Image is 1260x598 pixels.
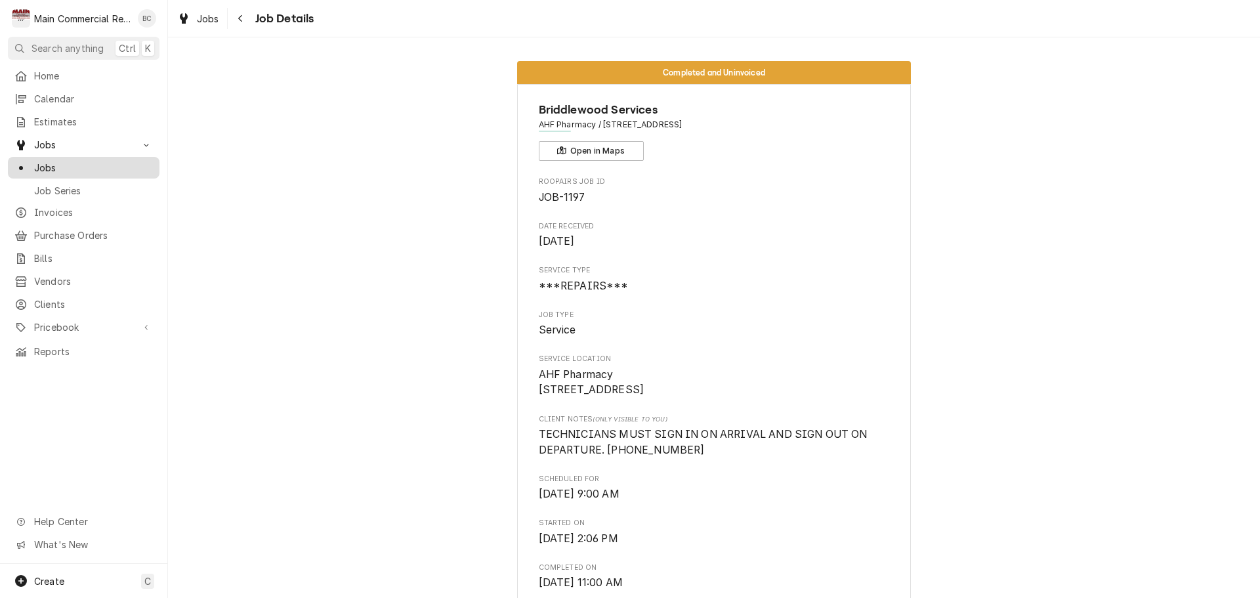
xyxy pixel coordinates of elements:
span: Service Location [539,367,890,398]
a: Jobs [172,8,224,30]
a: Invoices [8,202,159,223]
a: Clients [8,293,159,315]
div: BC [138,9,156,28]
div: Completed On [539,563,890,591]
a: Vendors [8,270,159,292]
span: Vendors [34,274,153,288]
span: Name [539,101,890,119]
a: Go to Help Center [8,511,159,532]
div: Roopairs Job ID [539,177,890,205]
span: Address [539,119,890,131]
span: AHF Pharmacy [STREET_ADDRESS] [539,368,644,396]
button: Open in Maps [539,141,644,161]
div: Service Type [539,265,890,293]
a: Bills [8,247,159,269]
span: Client Notes [539,414,890,425]
div: Status [517,61,911,84]
span: TECHNICIANS MUST SIGN IN ON ARRIVAL AND SIGN OUT ON DEPARTURE. [PHONE_NUMBER] [539,428,870,456]
span: Jobs [34,161,153,175]
button: Search anythingCtrlK [8,37,159,60]
a: Calendar [8,88,159,110]
span: Service Type [539,278,890,294]
span: Jobs [197,12,219,26]
a: Home [8,65,159,87]
span: Date Received [539,221,890,232]
span: Home [34,69,153,83]
div: Scheduled For [539,474,890,502]
span: Create [34,576,64,587]
span: Service Location [539,354,890,364]
span: Jobs [34,138,133,152]
span: Pricebook [34,320,133,334]
span: Started On [539,518,890,528]
span: [DATE] 2:06 PM [539,532,618,545]
span: Service [539,324,576,336]
span: [DATE] [539,235,575,247]
a: Job Series [8,180,159,202]
span: Calendar [34,92,153,106]
span: What's New [34,538,152,551]
div: Started On [539,518,890,546]
span: [object Object] [539,427,890,458]
div: Bookkeeper Main Commercial's Avatar [138,9,156,28]
span: Scheduled For [539,486,890,502]
span: Service Type [539,265,890,276]
a: Go to Jobs [8,134,159,156]
a: Estimates [8,111,159,133]
span: C [144,574,151,588]
span: K [145,41,151,55]
button: Navigate back [230,8,251,29]
span: Completed and Uninvoiced [663,68,765,77]
a: Go to What's New [8,534,159,555]
span: Job Type [539,322,890,338]
span: Reports [34,345,153,358]
span: JOB-1197 [539,191,585,203]
span: Purchase Orders [34,228,153,242]
span: Roopairs Job ID [539,177,890,187]
div: M [12,9,30,28]
a: Go to Pricebook [8,316,159,338]
span: Completed On [539,575,890,591]
span: [DATE] 9:00 AM [539,488,619,500]
div: Client Information [539,101,890,161]
div: Main Commercial Refrigeration Service's Avatar [12,9,30,28]
span: Estimates [34,115,153,129]
div: [object Object] [539,414,890,458]
div: Job Type [539,310,890,338]
span: Help Center [34,515,152,528]
div: Date Received [539,221,890,249]
a: Reports [8,341,159,362]
span: Completed On [539,563,890,573]
div: Service Location [539,354,890,398]
span: Invoices [34,205,153,219]
span: Roopairs Job ID [539,190,890,205]
span: Job Series [34,184,153,198]
span: (Only Visible to You) [593,416,667,423]
span: [DATE] 11:00 AM [539,576,623,589]
span: Search anything [31,41,104,55]
a: Purchase Orders [8,224,159,246]
span: Ctrl [119,41,136,55]
span: Job Details [251,10,314,28]
span: Bills [34,251,153,265]
span: Job Type [539,310,890,320]
span: Scheduled For [539,474,890,484]
a: Jobs [8,157,159,179]
div: Main Commercial Refrigeration Service [34,12,131,26]
span: Clients [34,297,153,311]
span: Started On [539,531,890,547]
span: Date Received [539,234,890,249]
